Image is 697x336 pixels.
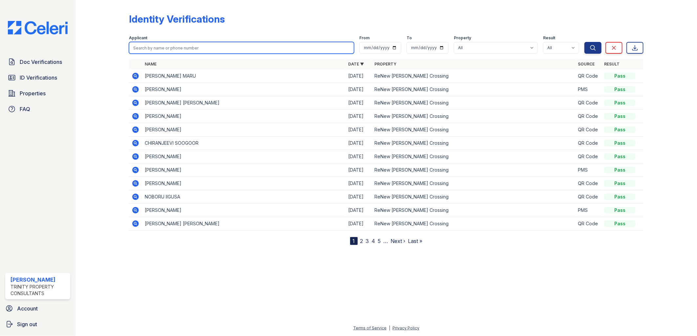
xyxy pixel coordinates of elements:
td: [PERSON_NAME] [PERSON_NAME] [142,96,346,110]
div: Pass [604,86,636,93]
a: 5 [378,238,381,244]
a: Account [3,302,73,315]
td: [DATE] [346,96,372,110]
div: Identity Verifications [129,13,225,25]
td: [PERSON_NAME] [142,177,346,190]
a: ID Verifications [5,71,70,84]
td: QR Code [575,137,602,150]
td: [PERSON_NAME] [PERSON_NAME] [142,217,346,231]
a: Terms of Service [353,326,387,330]
td: [PERSON_NAME] [142,204,346,217]
span: Sign out [17,320,37,328]
span: FAQ [20,105,30,113]
label: Result [543,35,555,41]
td: [PERSON_NAME] [142,150,346,163]
td: [DATE] [346,217,372,231]
td: [DATE] [346,83,372,96]
div: Pass [604,140,636,146]
td: [DATE] [346,177,372,190]
td: [DATE] [346,204,372,217]
div: Pass [604,113,636,120]
a: 2 [360,238,363,244]
td: QR Code [575,150,602,163]
td: [DATE] [346,150,372,163]
div: Pass [604,126,636,133]
div: Pass [604,207,636,214]
a: 3 [366,238,369,244]
span: Account [17,305,38,312]
td: [DATE] [346,163,372,177]
td: ReNew [PERSON_NAME] Crossing [372,163,575,177]
input: Search by name or phone number [129,42,354,54]
div: Pass [604,167,636,173]
td: QR Code [575,217,602,231]
td: ReNew [PERSON_NAME] Crossing [372,150,575,163]
a: Doc Verifications [5,55,70,68]
div: [PERSON_NAME] [11,276,68,284]
a: Next › [391,238,406,244]
a: Privacy Policy [392,326,419,330]
a: 4 [372,238,375,244]
span: Properties [20,89,46,97]
td: PMS [575,163,602,177]
td: QR Code [575,110,602,123]
td: PMS [575,83,602,96]
div: Pass [604,73,636,79]
a: Source [578,62,595,66]
td: ReNew [PERSON_NAME] Crossing [372,177,575,190]
span: … [384,237,388,245]
label: To [407,35,412,41]
td: [DATE] [346,123,372,137]
td: [DATE] [346,190,372,204]
td: [DATE] [346,110,372,123]
div: 1 [350,237,358,245]
td: [PERSON_NAME] [142,83,346,96]
td: QR Code [575,96,602,110]
a: Result [604,62,620,66]
div: | [389,326,390,330]
td: CHIRANJEEVI SOOGOOR [142,137,346,150]
td: ReNew [PERSON_NAME] Crossing [372,190,575,204]
a: Properties [5,87,70,100]
label: Property [454,35,471,41]
div: Trinity Property Consultants [11,284,68,297]
td: ReNew [PERSON_NAME] Crossing [372,96,575,110]
a: Date ▼ [348,62,364,66]
span: Doc Verifications [20,58,62,66]
td: [PERSON_NAME] [142,123,346,137]
td: ReNew [PERSON_NAME] Crossing [372,123,575,137]
td: [DATE] [346,69,372,83]
td: [PERSON_NAME] MARU [142,69,346,83]
img: CE_Logo_Blue-a8612792a0a2168367f1c8372b55b34899dd931a85d93a1a3d3e32e68fde9ad4.png [3,21,73,34]
td: QR Code [575,123,602,137]
div: Pass [604,100,636,106]
label: From [359,35,370,41]
td: PMS [575,204,602,217]
td: ReNew [PERSON_NAME] Crossing [372,83,575,96]
td: QR Code [575,177,602,190]
td: ReNew [PERSON_NAME] Crossing [372,137,575,150]
td: QR Code [575,190,602,204]
td: QR Code [575,69,602,83]
td: [PERSON_NAME] [142,110,346,123]
td: [DATE] [346,137,372,150]
td: [PERSON_NAME] [142,163,346,177]
div: Pass [604,153,636,160]
div: Pass [604,220,636,227]
td: NOBORU IIGUSA [142,190,346,204]
a: Sign out [3,318,73,331]
a: FAQ [5,103,70,116]
a: Name [145,62,157,66]
span: ID Verifications [20,74,57,82]
td: ReNew [PERSON_NAME] Crossing [372,110,575,123]
td: ReNew [PERSON_NAME] Crossing [372,217,575,231]
td: ReNew [PERSON_NAME] Crossing [372,204,575,217]
div: Pass [604,194,636,200]
td: ReNew [PERSON_NAME] Crossing [372,69,575,83]
div: Pass [604,180,636,187]
a: Last » [408,238,423,244]
a: Property [374,62,396,66]
label: Applicant [129,35,147,41]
